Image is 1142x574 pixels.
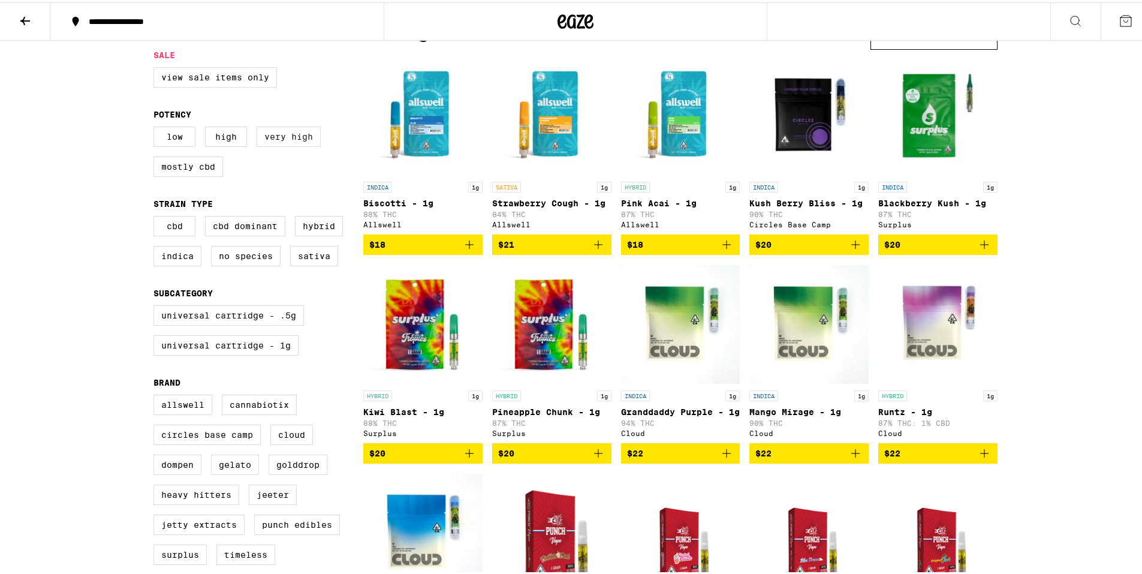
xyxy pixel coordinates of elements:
[492,262,611,382] img: Surplus - Pineapple Chunk - 1g
[878,53,998,173] img: Surplus - Blackberry Kush - 1g
[153,512,245,533] label: Jetty Extracts
[884,238,900,247] span: $20
[216,542,275,563] label: Timeless
[363,196,483,206] p: Biscotti - 1g
[153,333,299,353] label: Universal Cartridge - 1g
[363,441,483,461] button: Add to bag
[369,446,385,456] span: $20
[153,542,207,563] label: Surplus
[878,388,907,399] p: HYBRID
[153,286,213,296] legend: Subcategory
[621,405,740,414] p: Granddaddy Purple - 1g
[295,214,343,234] label: Hybrid
[749,53,869,173] img: Circles Base Camp - Kush Berry Bliss - 1g
[878,218,998,226] div: Surplus
[153,197,213,206] legend: Strain Type
[621,262,740,441] a: Open page for Granddaddy Purple - 1g from Cloud
[878,53,998,232] a: Open page for Blackberry Kush - 1g from Surplus
[290,244,338,264] label: Sativa
[492,179,521,190] p: SATIVA
[878,196,998,206] p: Blackberry Kush - 1g
[468,388,483,399] p: 1g
[492,388,521,399] p: HYBRID
[755,446,772,456] span: $22
[621,232,740,253] button: Add to bag
[153,214,195,234] label: CBD
[7,8,86,18] span: Hi. Need any help?
[270,422,313,443] label: Cloud
[492,262,611,441] a: Open page for Pineapple Chunk - 1g from Surplus
[749,441,869,461] button: Add to bag
[257,124,321,145] label: Very High
[854,388,869,399] p: 1g
[749,218,869,226] div: Circles Base Camp
[621,179,650,190] p: HYBRID
[749,262,869,441] a: Open page for Mango Mirage - 1g from Cloud
[755,238,772,247] span: $20
[597,388,611,399] p: 1g
[983,179,998,190] p: 1g
[205,124,247,145] label: High
[492,196,611,206] p: Strawberry Cough - 1g
[205,214,285,234] label: CBD Dominant
[621,427,740,435] div: Cloud
[983,388,998,399] p: 1g
[363,262,483,382] img: Surplus - Kiwi Blast - 1g
[498,446,514,456] span: $20
[749,427,869,435] div: Cloud
[749,196,869,206] p: Kush Berry Bliss - 1g
[621,417,740,425] p: 94% THC
[153,452,201,473] label: Dompen
[749,232,869,253] button: Add to bag
[627,446,643,456] span: $22
[749,262,869,382] img: Cloud - Mango Mirage - 1g
[211,244,281,264] label: No Species
[749,405,869,414] p: Mango Mirage - 1g
[153,375,180,385] legend: Brand
[363,427,483,435] div: Surplus
[492,417,611,425] p: 87% THC
[621,441,740,461] button: Add to bag
[153,422,261,443] label: Circles Base Camp
[492,218,611,226] div: Allswell
[621,196,740,206] p: Pink Acai - 1g
[363,218,483,226] div: Allswell
[597,179,611,190] p: 1g
[363,179,392,190] p: INDICA
[884,446,900,456] span: $22
[363,262,483,441] a: Open page for Kiwi Blast - 1g from Surplus
[153,482,239,503] label: Heavy Hitters
[363,53,483,173] img: Allswell - Biscotti - 1g
[627,238,643,247] span: $18
[153,48,175,58] legend: Sale
[725,179,740,190] p: 1g
[363,232,483,253] button: Add to bag
[153,107,191,117] legend: Potency
[363,417,483,425] p: 88% THC
[153,65,277,85] label: View Sale Items Only
[621,218,740,226] div: Allswell
[269,452,327,473] label: GoldDrop
[211,452,259,473] label: Gelato
[749,417,869,425] p: 90% THC
[363,208,483,216] p: 88% THC
[153,124,195,145] label: Low
[498,238,514,247] span: $21
[492,427,611,435] div: Surplus
[878,417,998,425] p: 87% THC: 1% CBD
[492,53,611,232] a: Open page for Strawberry Cough - 1g from Allswell
[222,392,297,413] label: Cannabiotix
[369,238,385,247] span: $18
[492,441,611,461] button: Add to bag
[878,179,907,190] p: INDICA
[749,208,869,216] p: 90% THC
[153,244,201,264] label: Indica
[749,53,869,232] a: Open page for Kush Berry Bliss - 1g from Circles Base Camp
[878,405,998,414] p: Runtz - 1g
[621,53,740,232] a: Open page for Pink Acai - 1g from Allswell
[153,303,304,323] label: Universal Cartridge - .5g
[153,392,212,413] label: Allswell
[621,388,650,399] p: INDICA
[254,512,340,533] label: Punch Edibles
[749,388,778,399] p: INDICA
